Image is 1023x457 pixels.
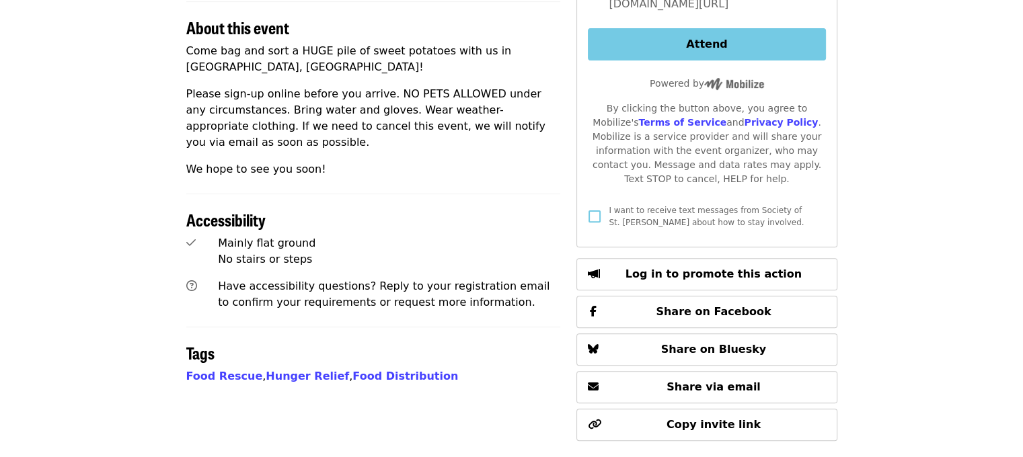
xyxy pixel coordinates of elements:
span: About this event [186,15,289,39]
span: Log in to promote this action [626,267,802,280]
button: Share on Bluesky [576,333,837,366]
a: Food Rescue [186,370,263,382]
span: , [266,370,352,382]
div: Mainly flat ground [218,235,560,251]
span: I want to receive text messages from Society of St. [PERSON_NAME] about how to stay involved. [609,206,804,227]
button: Share via email [576,371,837,403]
p: Please sign-up online before you arrive. NO PETS ALLOWED under any circumstances. Bring water and... [186,86,561,151]
p: We hope to see you soon! [186,161,561,177]
div: No stairs or steps [218,251,560,267]
img: Powered by Mobilize [704,78,764,90]
span: Copy invite link [667,418,761,431]
button: Copy invite link [576,409,837,441]
i: question-circle icon [186,280,197,292]
a: Privacy Policy [744,117,818,128]
span: Share on Bluesky [661,343,767,356]
span: Share via email [667,380,761,393]
span: Powered by [650,78,764,89]
span: Tags [186,341,215,364]
a: Terms of Service [638,117,726,128]
button: Attend [588,28,825,60]
button: Log in to promote this action [576,258,837,290]
i: check icon [186,237,196,249]
span: , [186,370,266,382]
a: Hunger Relief [266,370,349,382]
button: Share on Facebook [576,296,837,328]
a: Food Distribution [352,370,458,382]
span: Have accessibility questions? Reply to your registration email to confirm your requirements or re... [218,280,550,308]
span: Share on Facebook [656,305,771,318]
div: By clicking the button above, you agree to Mobilize's and . Mobilize is a service provider and wi... [588,101,825,186]
span: Accessibility [186,208,266,231]
p: Come bag and sort a HUGE pile of sweet potatoes with us in [GEOGRAPHIC_DATA], [GEOGRAPHIC_DATA]! [186,43,561,75]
